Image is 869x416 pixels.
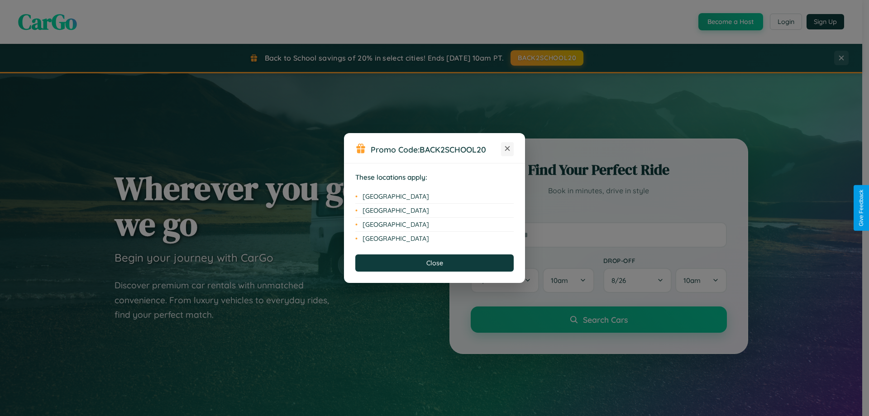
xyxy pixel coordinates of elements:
div: Give Feedback [858,190,864,226]
li: [GEOGRAPHIC_DATA] [355,190,514,204]
li: [GEOGRAPHIC_DATA] [355,204,514,218]
strong: These locations apply: [355,173,427,182]
h3: Promo Code: [371,144,501,154]
b: BACK2SCHOOL20 [420,144,486,154]
button: Close [355,254,514,272]
li: [GEOGRAPHIC_DATA] [355,232,514,245]
li: [GEOGRAPHIC_DATA] [355,218,514,232]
